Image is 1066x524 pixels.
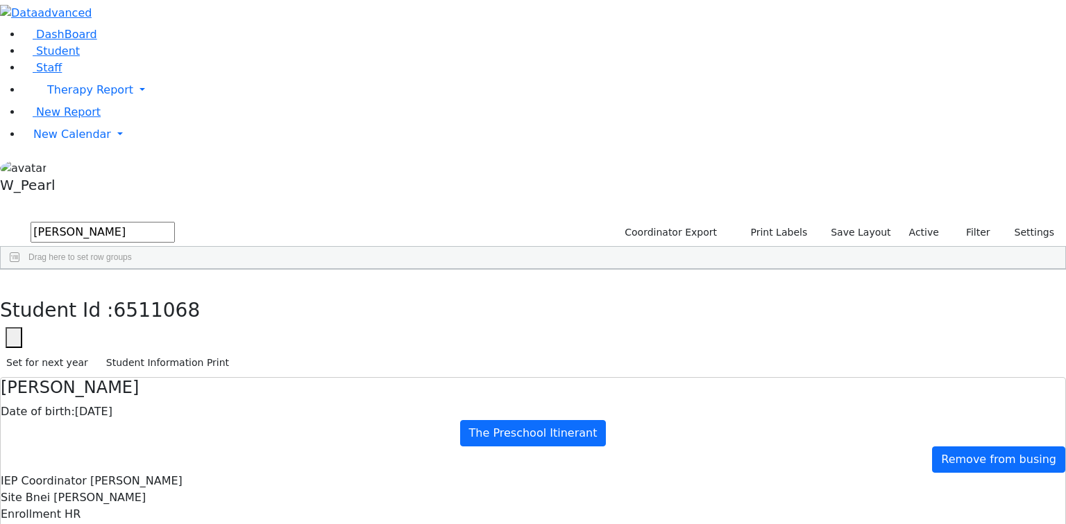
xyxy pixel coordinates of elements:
[734,222,813,243] button: Print Labels
[22,44,80,58] a: Student
[36,105,101,119] span: New Report
[824,222,897,243] button: Save Layout
[1,473,87,489] label: IEP Coordinator
[33,128,111,141] span: New Calendar
[1,489,22,506] label: Site
[47,83,133,96] span: Therapy Report
[65,507,81,521] span: HR
[1,403,1065,420] div: [DATE]
[36,28,97,41] span: DashBoard
[28,252,132,262] span: Drag here to set row groups
[460,420,607,446] a: The Preschool Itinerant
[22,28,97,41] a: DashBoard
[26,491,146,504] span: Bnei [PERSON_NAME]
[948,222,997,243] button: Filter
[932,446,1065,473] a: Remove from busing
[941,453,1056,466] span: Remove from busing
[997,222,1060,243] button: Settings
[22,105,101,119] a: New Report
[1,378,1065,398] h4: [PERSON_NAME]
[616,222,723,243] button: Coordinator Export
[1,506,61,523] label: Enrollment
[100,352,235,374] button: Student Information Print
[36,44,80,58] span: Student
[90,474,183,487] span: [PERSON_NAME]
[22,121,1066,148] a: New Calendar
[903,222,945,243] label: Active
[31,222,175,243] input: Search
[22,76,1066,104] a: Therapy Report
[36,61,62,74] span: Staff
[1,403,75,420] label: Date of birth:
[22,61,62,74] a: Staff
[114,299,201,322] span: 6511068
